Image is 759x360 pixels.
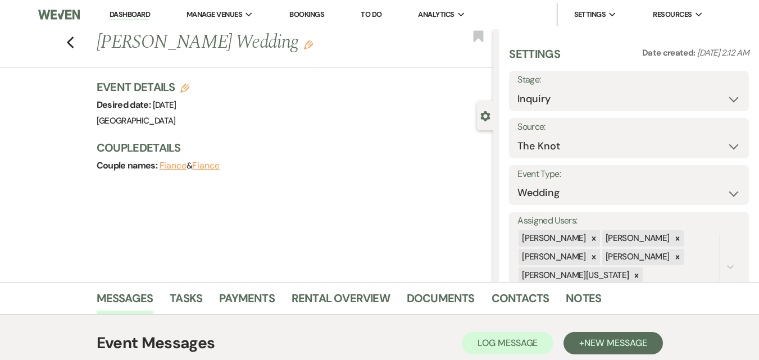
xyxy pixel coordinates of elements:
span: Manage Venues [187,9,242,20]
div: [PERSON_NAME] [519,249,588,265]
h3: Event Details [97,79,190,95]
img: Weven Logo [38,3,80,26]
a: Messages [97,289,153,314]
span: Desired date: [97,99,153,111]
label: Source: [517,119,740,135]
span: Resources [653,9,692,20]
span: [DATE] 2:12 AM [697,47,749,58]
div: [PERSON_NAME][US_STATE] [519,267,630,284]
a: Documents [407,289,475,314]
h1: Event Messages [97,331,215,355]
button: Close lead details [480,110,490,121]
a: Payments [219,289,275,314]
span: Log Message [478,337,538,349]
div: [PERSON_NAME] [602,230,671,247]
span: Couple names: [97,160,160,171]
span: Settings [574,9,606,20]
label: Stage: [517,72,740,88]
a: To Do [361,10,381,19]
a: Notes [566,289,601,314]
span: Date created: [642,47,697,58]
span: [GEOGRAPHIC_DATA] [97,115,176,126]
span: Analytics [418,9,454,20]
a: Dashboard [110,10,150,20]
a: Tasks [170,289,202,314]
button: Fiance [192,161,220,170]
a: Contacts [492,289,549,314]
button: +New Message [563,332,662,354]
label: Assigned Users: [517,213,740,229]
span: New Message [584,337,647,349]
h1: [PERSON_NAME] Wedding [97,29,410,56]
span: & [160,160,220,171]
a: Rental Overview [292,289,390,314]
button: Edit [304,39,313,49]
h3: Settings [509,46,560,71]
a: Bookings [289,10,324,19]
div: [PERSON_NAME] [602,249,671,265]
label: Event Type: [517,166,740,183]
button: Fiance [160,161,187,170]
h3: Couple Details [97,140,483,156]
button: Log Message [462,332,553,354]
span: [DATE] [153,99,176,111]
div: [PERSON_NAME] [519,230,588,247]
